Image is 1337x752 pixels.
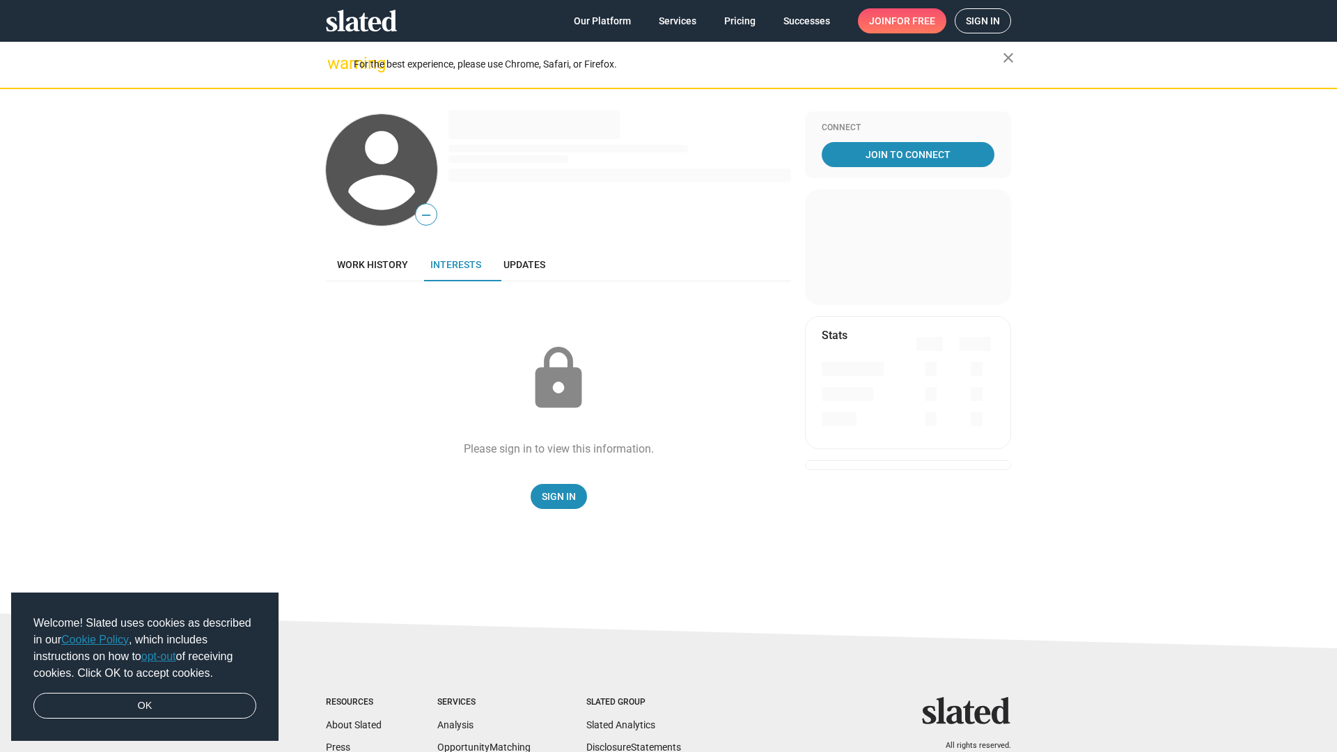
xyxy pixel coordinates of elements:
a: dismiss cookie message [33,693,256,719]
a: Slated Analytics [586,719,655,730]
div: For the best experience, please use Chrome, Safari, or Firefox. [354,55,1003,74]
mat-card-title: Stats [822,328,847,343]
a: Pricing [713,8,767,33]
a: Interests [419,248,492,281]
span: for free [891,8,935,33]
a: Services [648,8,707,33]
span: Join To Connect [824,142,992,167]
div: Slated Group [586,697,681,708]
span: Welcome! Slated uses cookies as described in our , which includes instructions on how to of recei... [33,615,256,682]
span: Work history [337,259,408,270]
a: Our Platform [563,8,642,33]
mat-icon: warning [327,55,344,72]
a: Analysis [437,719,474,730]
a: Sign In [531,484,587,509]
span: — [416,206,437,224]
a: Cookie Policy [61,634,129,645]
div: Services [437,697,531,708]
a: Successes [772,8,841,33]
span: Sign in [966,9,1000,33]
mat-icon: close [1000,49,1017,66]
a: Joinfor free [858,8,946,33]
span: Services [659,8,696,33]
div: Please sign in to view this information. [464,441,654,456]
a: Join To Connect [822,142,994,167]
a: Sign in [955,8,1011,33]
span: Updates [503,259,545,270]
div: Resources [326,697,382,708]
div: cookieconsent [11,593,279,742]
a: Updates [492,248,556,281]
span: Interests [430,259,481,270]
span: Successes [783,8,830,33]
mat-icon: lock [524,344,593,414]
span: Our Platform [574,8,631,33]
span: Sign In [542,484,576,509]
a: opt-out [141,650,176,662]
span: Pricing [724,8,756,33]
div: Connect [822,123,994,134]
a: About Slated [326,719,382,730]
span: Join [869,8,935,33]
a: Work history [326,248,419,281]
